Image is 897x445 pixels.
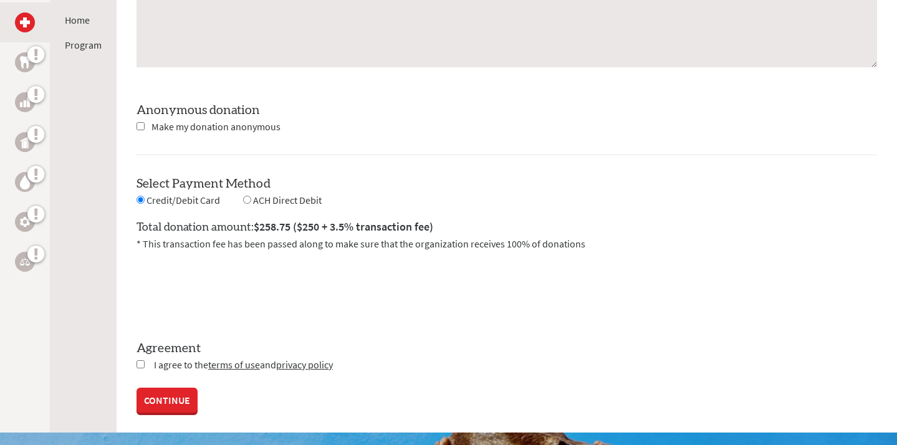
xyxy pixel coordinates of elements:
a: CONTINUE [137,388,198,413]
a: Engineering [15,212,35,232]
img: Business [20,97,30,107]
label: Select Payment Method [137,178,271,190]
a: privacy policy [276,358,333,371]
img: Water [20,175,30,189]
span: Make my donation anonymous [151,120,281,133]
li: Home [65,12,102,27]
label: Agreement [137,340,877,357]
a: Public Health [15,132,35,152]
p: * This transaction fee has been passed along to make sure that the organization receives 100% of ... [137,236,877,251]
a: terms of use [208,358,260,371]
a: Business [15,92,35,112]
a: Program [65,39,102,51]
a: Legal Empowerment [15,252,35,272]
img: Medical [20,17,30,27]
a: Medical [15,12,35,32]
li: Program [65,37,102,52]
img: Dental [20,56,30,68]
img: Public Health [20,136,30,148]
a: Water [15,172,35,192]
span: Credit/Debit Card [146,194,220,206]
img: Legal Empowerment [20,258,30,266]
a: Dental [15,52,35,72]
a: Home [65,14,90,26]
span: $258.75 ($250 + 3.5% transaction fee) [254,219,433,234]
img: Engineering [20,217,30,227]
span: I agree to the and [154,358,333,371]
label: Total donation amount: [137,218,433,236]
iframe: reCAPTCHA [137,266,326,315]
span: ACH Direct Debit [253,194,322,206]
label: Anonymous donation [137,104,260,117]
